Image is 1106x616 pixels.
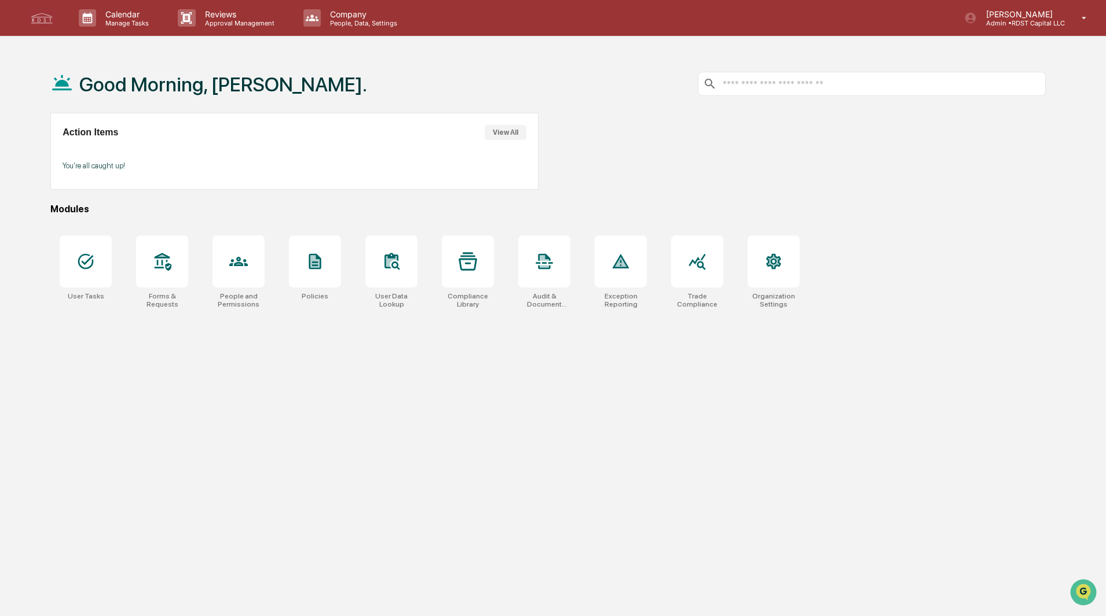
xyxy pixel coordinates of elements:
[63,161,526,170] p: You're all caught up!
[485,125,526,140] button: View All
[213,292,265,308] div: People and Permissions
[196,9,280,19] p: Reviews
[28,10,56,26] img: logo
[442,292,494,308] div: Compliance Library
[23,146,75,157] span: Preclearance
[96,9,155,19] p: Calendar
[518,292,570,308] div: Audit & Document Logs
[748,292,800,308] div: Organization Settings
[1069,578,1100,609] iframe: Open customer support
[12,169,21,178] div: 🔎
[39,100,147,109] div: We're available if you need us!
[321,9,403,19] p: Company
[50,204,1046,215] div: Modules
[96,19,155,27] p: Manage Tasks
[79,141,148,162] a: 🗄️Attestations
[977,19,1065,27] p: Admin • RDST Capital LLC
[7,141,79,162] a: 🖐️Preclearance
[68,292,104,300] div: User Tasks
[79,73,367,96] h1: Good Morning, [PERSON_NAME].
[12,24,211,43] p: How can we help?
[197,92,211,106] button: Start new chat
[671,292,723,308] div: Trade Compliance
[595,292,647,308] div: Exception Reporting
[39,88,190,100] div: Start new chat
[82,196,140,205] a: Powered byPylon
[136,292,188,308] div: Forms & Requests
[12,88,32,109] img: 1746055101610-c473b297-6a78-478c-a979-82029cc54cd1
[63,127,118,138] h2: Action Items
[96,146,144,157] span: Attestations
[977,9,1065,19] p: [PERSON_NAME]
[7,163,78,184] a: 🔎Data Lookup
[365,292,418,308] div: User Data Lookup
[23,168,73,179] span: Data Lookup
[12,147,21,156] div: 🖐️
[302,292,328,300] div: Policies
[84,147,93,156] div: 🗄️
[115,196,140,205] span: Pylon
[321,19,403,27] p: People, Data, Settings
[196,19,280,27] p: Approval Management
